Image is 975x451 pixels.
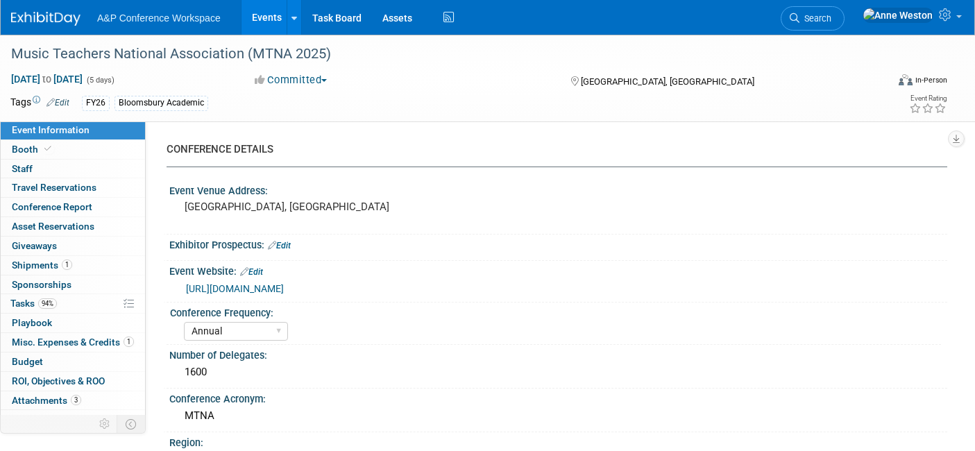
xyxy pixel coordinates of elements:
[12,144,54,155] span: Booth
[169,235,947,253] div: Exhibitor Prospectus:
[1,391,145,410] a: Attachments3
[1,352,145,371] a: Budget
[169,180,947,198] div: Event Venue Address:
[12,337,134,348] span: Misc. Expenses & Credits
[12,182,96,193] span: Travel Reservations
[167,142,937,157] div: CONFERENCE DETAILS
[185,201,478,213] pre: [GEOGRAPHIC_DATA], [GEOGRAPHIC_DATA]
[170,303,941,320] div: Conference Frequency:
[1,121,145,139] a: Event Information
[1,217,145,236] a: Asset Reservations
[240,267,263,277] a: Edit
[10,298,57,309] span: Tasks
[12,259,72,271] span: Shipments
[781,6,845,31] a: Search
[97,12,221,24] span: A&P Conference Workspace
[1,256,145,275] a: Shipments1
[268,241,291,250] a: Edit
[12,375,105,386] span: ROI, Objectives & ROO
[124,337,134,347] span: 1
[169,345,947,362] div: Number of Delegates:
[117,415,146,433] td: Toggle Event Tabs
[1,178,145,197] a: Travel Reservations
[38,298,57,309] span: 94%
[6,42,867,67] div: Music Teachers National Association (MTNA 2025)
[10,95,69,111] td: Tags
[581,76,754,87] span: [GEOGRAPHIC_DATA], [GEOGRAPHIC_DATA]
[169,389,947,406] div: Conference Acronym:
[12,356,43,367] span: Budget
[12,240,57,251] span: Giveaways
[12,201,92,212] span: Conference Report
[12,317,52,328] span: Playbook
[12,163,33,174] span: Staff
[93,415,117,433] td: Personalize Event Tab Strip
[909,95,947,102] div: Event Rating
[40,74,53,85] span: to
[1,410,145,429] a: more
[169,261,947,279] div: Event Website:
[180,361,937,383] div: 1600
[1,198,145,216] a: Conference Report
[1,314,145,332] a: Playbook
[180,405,937,427] div: MTNA
[115,96,208,110] div: Bloomsbury Academic
[10,73,83,85] span: [DATE] [DATE]
[11,12,80,26] img: ExhibitDay
[12,124,90,135] span: Event Information
[71,395,81,405] span: 3
[12,221,94,232] span: Asset Reservations
[82,96,110,110] div: FY26
[85,76,115,85] span: (5 days)
[1,237,145,255] a: Giveaways
[46,98,69,108] a: Edit
[12,279,71,290] span: Sponsorships
[899,74,913,85] img: Format-Inperson.png
[9,414,31,425] span: more
[169,432,947,450] div: Region:
[1,140,145,159] a: Booth
[915,75,947,85] div: In-Person
[186,283,284,294] a: [URL][DOMAIN_NAME]
[863,8,933,23] img: Anne Weston
[808,72,947,93] div: Event Format
[1,333,145,352] a: Misc. Expenses & Credits1
[1,294,145,313] a: Tasks94%
[12,395,81,406] span: Attachments
[1,275,145,294] a: Sponsorships
[1,160,145,178] a: Staff
[799,13,831,24] span: Search
[1,372,145,391] a: ROI, Objectives & ROO
[250,73,332,87] button: Committed
[44,145,51,153] i: Booth reservation complete
[62,259,72,270] span: 1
